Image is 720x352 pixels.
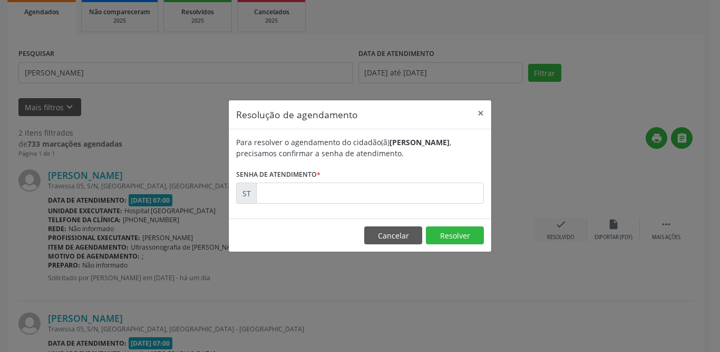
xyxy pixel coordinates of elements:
div: Para resolver o agendamento do cidadão(ã) , precisamos confirmar a senha de atendimento. [236,137,484,159]
button: Resolver [426,226,484,244]
div: ST [236,183,257,204]
label: Senha de atendimento [236,166,320,183]
h5: Resolução de agendamento [236,108,358,121]
button: Close [470,100,491,126]
button: Cancelar [364,226,422,244]
b: [PERSON_NAME] [390,137,450,147]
